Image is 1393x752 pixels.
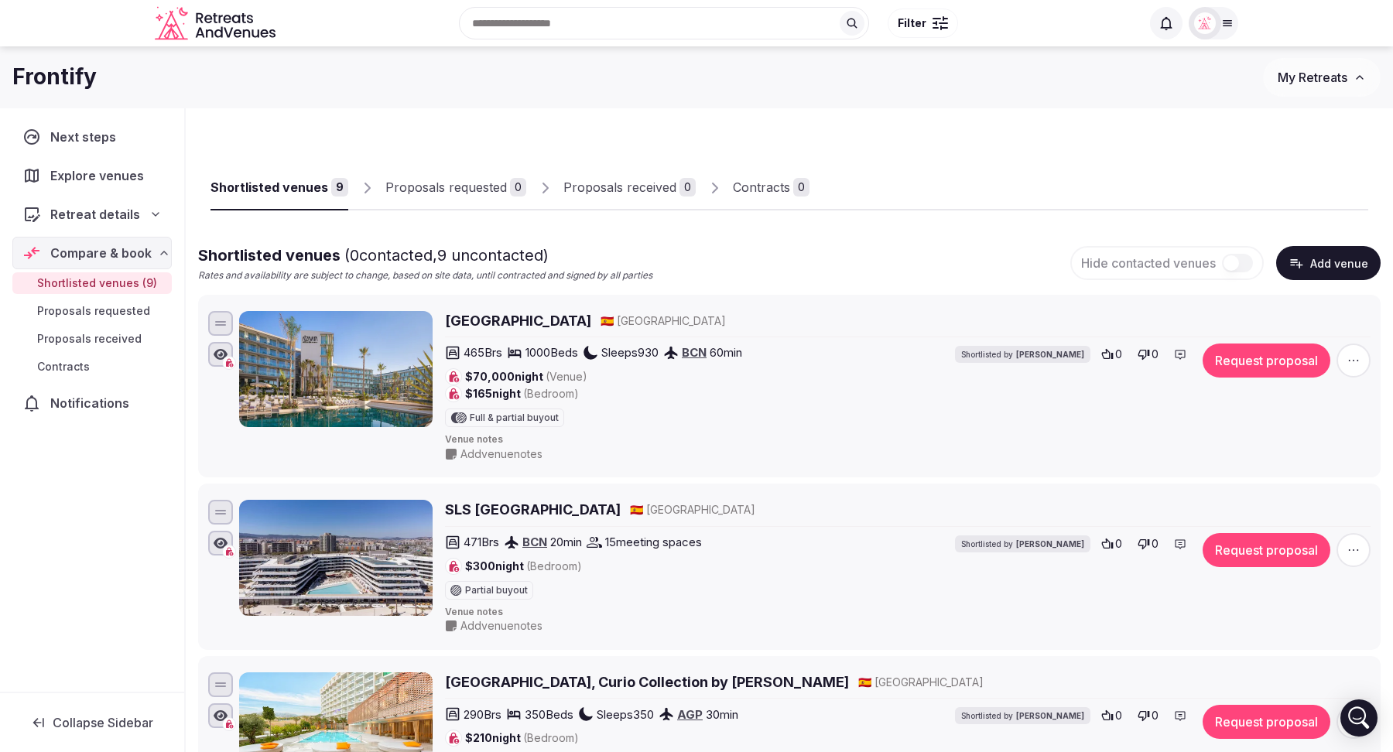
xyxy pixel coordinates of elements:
[12,159,172,192] a: Explore venues
[12,62,97,92] h1: Frontify
[445,500,621,519] a: SLS [GEOGRAPHIC_DATA]
[1263,58,1381,97] button: My Retreats
[464,534,499,550] span: 471 Brs
[526,559,582,573] span: (Bedroom)
[50,205,140,224] span: Retreat details
[1081,255,1216,271] span: Hide contacted venues
[630,503,643,516] span: 🇪🇸
[1115,708,1122,723] span: 0
[1203,705,1330,739] button: Request proposal
[239,311,433,427] img: Atzavara Hotel & Spa
[445,672,849,692] a: [GEOGRAPHIC_DATA], Curio Collection by [PERSON_NAME]
[12,272,172,294] a: Shortlisted venues (9)
[12,121,172,153] a: Next steps
[1340,699,1378,737] div: Open Intercom Messenger
[1133,344,1163,365] button: 0
[525,706,573,723] span: 350 Beds
[12,328,172,350] a: Proposals received
[605,534,702,550] span: 15 meeting spaces
[597,706,654,723] span: Sleeps 350
[793,178,809,197] div: 0
[1016,538,1084,549] span: [PERSON_NAME]
[50,128,122,146] span: Next steps
[12,356,172,378] a: Contracts
[546,370,587,383] span: (Venue)
[50,244,152,262] span: Compare & book
[1133,705,1163,726] button: 0
[955,535,1090,552] div: Shortlisted by
[12,706,172,740] button: Collapse Sidebar
[523,387,579,400] span: (Bedroom)
[198,246,549,265] span: Shortlisted venues
[858,675,871,690] button: 🇪🇸
[601,314,614,327] span: 🇪🇸
[1276,246,1381,280] button: Add venue
[522,535,547,549] a: BCN
[550,534,582,550] span: 20 min
[733,178,790,197] div: Contracts
[1203,344,1330,378] button: Request proposal
[465,559,582,574] span: $300 night
[1152,708,1159,723] span: 0
[523,731,579,744] span: (Bedroom)
[445,311,591,330] a: [GEOGRAPHIC_DATA]
[898,15,926,31] span: Filter
[198,269,652,282] p: Rates and availability are subject to change, based on site data, until contracted and signed by ...
[445,433,1371,446] span: Venue notes
[385,166,526,210] a: Proposals requested0
[385,178,507,197] div: Proposals requested
[460,446,542,462] span: Add venue notes
[50,394,135,412] span: Notifications
[465,586,528,595] span: Partial buyout
[1152,536,1159,552] span: 0
[679,178,696,197] div: 0
[155,6,279,41] a: Visit the homepage
[888,9,958,38] button: Filter
[445,606,1371,619] span: Venue notes
[53,715,153,730] span: Collapse Sidebar
[1097,705,1127,726] button: 0
[682,345,707,360] a: BCN
[460,618,542,634] span: Add venue notes
[50,166,150,185] span: Explore venues
[344,246,549,265] span: ( 0 contacted, 9 uncontacted)
[733,166,809,210] a: Contracts0
[706,706,738,723] span: 30 min
[955,707,1090,724] div: Shortlisted by
[1152,347,1159,362] span: 0
[710,344,742,361] span: 60 min
[37,359,90,374] span: Contracts
[601,313,614,329] button: 🇪🇸
[465,386,579,402] span: $165 night
[470,413,559,422] span: Full & partial buyout
[1016,710,1084,721] span: [PERSON_NAME]
[1278,70,1347,85] span: My Retreats
[331,178,348,197] div: 9
[1115,536,1122,552] span: 0
[510,178,526,197] div: 0
[1194,12,1216,34] img: Matt Grant Oakes
[1097,344,1127,365] button: 0
[1115,347,1122,362] span: 0
[210,166,348,210] a: Shortlisted venues9
[617,313,726,329] span: [GEOGRAPHIC_DATA]
[155,6,279,41] svg: Retreats and Venues company logo
[37,275,157,291] span: Shortlisted venues (9)
[646,502,755,518] span: [GEOGRAPHIC_DATA]
[465,369,587,385] span: $70,000 night
[563,178,676,197] div: Proposals received
[12,300,172,322] a: Proposals requested
[874,675,984,690] span: [GEOGRAPHIC_DATA]
[858,675,871,689] span: 🇪🇸
[630,502,643,518] button: 🇪🇸
[563,166,696,210] a: Proposals received0
[465,730,579,746] span: $210 night
[955,346,1090,363] div: Shortlisted by
[601,344,659,361] span: Sleeps 930
[1016,349,1084,360] span: [PERSON_NAME]
[677,707,703,722] a: AGP
[464,706,501,723] span: 290 Brs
